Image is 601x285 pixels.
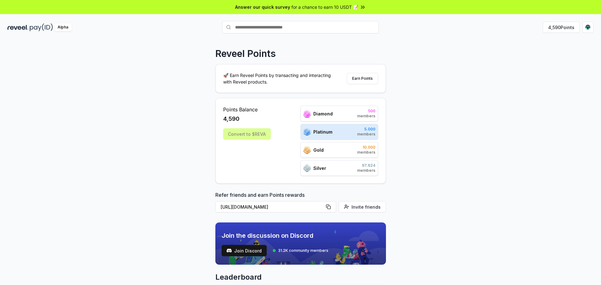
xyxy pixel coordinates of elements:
span: Leaderboard [215,272,386,282]
img: pay_id [30,23,53,31]
img: ranks_icon [303,146,311,154]
div: Alpha [54,23,72,31]
div: Refer friends and earn Points rewards [215,191,386,215]
span: for a chance to earn 10 USDT 📝 [291,4,358,10]
span: Platinum [313,129,332,135]
span: Join Discord [234,247,262,254]
button: 4,590Points [543,22,580,33]
span: 5.000 [357,127,375,132]
img: test [227,248,232,253]
p: Reveel Points [215,48,276,59]
span: Gold [313,147,324,153]
p: 🚀 Earn Reveel Points by transacting and interacting with Reveel products. [223,72,336,85]
span: 97.624 [357,163,375,168]
span: Points Balance [223,106,271,113]
img: discord_banner [215,222,386,265]
span: Join the discussion on Discord [222,231,328,240]
span: 31.2K community members [278,248,328,253]
a: testJoin Discord [222,245,267,256]
button: [URL][DOMAIN_NAME] [215,201,336,212]
img: reveel_dark [8,23,28,31]
span: Answer our quick survey [235,4,290,10]
span: members [357,132,375,137]
button: Invite friends [339,201,386,212]
button: Join Discord [222,245,267,256]
img: ranks_icon [303,128,311,136]
span: members [357,150,375,155]
span: members [357,168,375,173]
img: ranks_icon [303,164,311,172]
span: 10.000 [357,145,375,150]
span: 500 [357,109,375,114]
span: Invite friends [352,204,381,210]
span: members [357,114,375,119]
span: Silver [313,165,326,171]
span: 4,590 [223,115,239,123]
img: ranks_icon [303,110,311,118]
span: Diamond [313,110,333,117]
button: Earn Points [347,73,378,84]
